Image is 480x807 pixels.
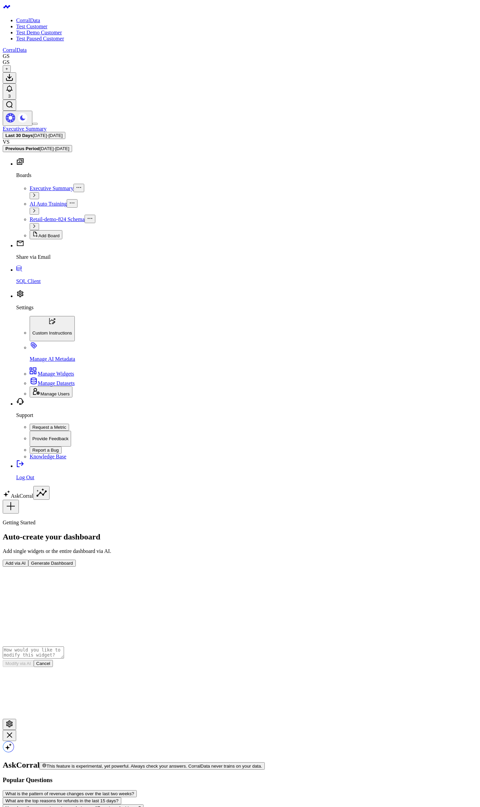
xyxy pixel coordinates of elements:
a: AI Auto Training [30,201,67,207]
a: Knowledge Base [30,454,66,459]
p: Provide Feedback [32,436,68,441]
span: [DATE] - [DATE] [33,133,63,138]
a: AskCorral [3,493,33,499]
button: Cancel [34,660,53,667]
a: Executive Summary [3,126,46,132]
a: Manage AI Metadata [30,345,477,362]
button: Last 30 Days[DATE]-[DATE] [3,132,65,139]
b: Previous Period [5,146,39,151]
h3: Popular Questions [3,776,477,784]
span: Manage Widgets [38,371,74,377]
a: Manage Widgets [30,371,74,377]
button: This feature is experimental, yet powerful. Always check your answers. CorralData never trains on... [39,762,265,770]
button: Report a Bug [30,447,62,454]
h2: Auto-create your dashboard [3,532,111,541]
a: Test Demo Customer [16,30,62,35]
p: SQL Client [16,278,477,284]
a: CorralData [16,17,40,23]
button: + [3,65,11,72]
a: Executive Summary [30,185,73,191]
span: Manage Users [40,391,70,396]
div: 3 [5,94,13,99]
a: Test Customer [16,24,47,29]
a: Test Paused Customer [16,36,64,41]
a: Manage Datasets [30,380,75,386]
p: Share via Email [16,254,477,260]
p: Settings [16,305,477,311]
button: Add Board [30,230,62,239]
div: VS [3,139,477,145]
span: AskCorral [3,761,39,769]
button: Open search [3,100,16,111]
div: GS [3,59,9,65]
p: Log Out [16,475,477,481]
button: Manage Users [30,386,72,397]
a: SQL Client [16,267,477,284]
span: This feature is experimental, yet powerful. Always check your answers. CorralData never trains on... [46,764,262,769]
div: GS [3,53,9,59]
button: Provide Feedback [30,431,71,447]
a: Retail-demo-824 Schema [30,216,85,222]
span: Manage Datasets [38,380,75,386]
button: What are the top reasons for refunds in the last 15 days? [3,797,121,804]
p: Manage AI Metadata [30,356,477,362]
a: CorralData [3,47,27,53]
button: Modify via AI [3,660,34,667]
button: What is the pattern of revenue changes over the last two weeks? [3,790,137,797]
p: Support [16,412,477,418]
button: Custom Instructions [30,316,75,341]
button: 3 [3,83,16,100]
p: Boards [16,172,477,178]
p: Custom Instructions [32,330,72,336]
button: Generate Dashboard [28,560,75,567]
b: Last 30 Days [5,133,33,138]
span: + [5,66,8,71]
p: Add single widgets or the entire dashboard via AI. [3,548,111,554]
a: Log Out [16,463,477,481]
button: Add via AI [3,560,28,567]
button: Request a Metric [30,424,69,431]
span: [DATE] - [DATE] [39,146,69,151]
button: Previous Period[DATE]-[DATE] [3,145,72,152]
div: Getting Started [3,520,111,526]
